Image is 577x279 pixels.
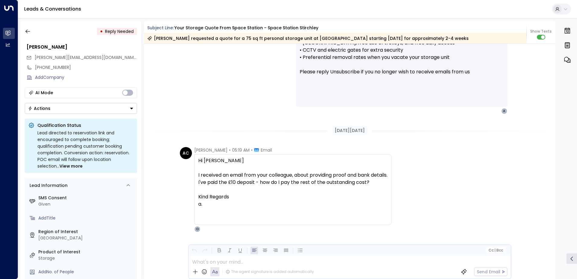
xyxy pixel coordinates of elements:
[24,5,81,12] a: Leads & Conversations
[198,200,387,208] div: a.
[37,130,133,169] div: Lead directed to reservation link and encouraged to complete booking; qualification pending custo...
[35,54,137,61] span: alex_columbano@outlook.com
[494,248,496,252] span: |
[261,147,272,153] span: Email
[35,54,138,60] span: [PERSON_NAME][EMAIL_ADDRESS][DOMAIN_NAME]
[38,195,135,201] label: SMS Consent
[27,43,137,51] div: [PERSON_NAME]
[198,172,387,179] div: I received an email from your colleague, about providing proof and bank details.
[190,247,198,254] button: Undo
[501,108,507,114] div: A
[229,147,231,153] span: •
[100,26,103,37] div: •
[198,157,387,164] div: Hi [PERSON_NAME]
[38,235,135,241] div: [GEOGRAPHIC_DATA]
[198,193,387,200] div: Kind Regards
[28,106,50,111] div: Actions
[201,247,209,254] button: Redo
[37,122,133,128] p: Qualification Status
[35,74,137,81] div: AddCompany
[35,90,53,96] div: AI Mode
[147,35,469,41] div: [PERSON_NAME] requested a quote for a 75 sq ft personal storage unit at [GEOGRAPHIC_DATA] startin...
[530,29,552,34] span: Show Texts
[38,215,135,221] div: AddTitle
[35,64,137,71] div: [PHONE_NUMBER]
[38,229,135,235] label: Region of Interest
[251,147,253,153] span: •
[38,269,135,275] div: AddNo. of People
[488,248,503,252] span: Cc Bcc
[232,147,250,153] span: 05:19 AM
[27,182,68,189] div: Lead Information
[332,126,367,135] div: [DATE][DATE]
[25,103,137,114] button: Actions
[174,25,318,31] div: Your storage quote from Space Station - Space Station Stirchley
[59,163,83,169] span: View more
[147,25,174,31] span: Subject Line:
[38,201,135,207] div: Given
[226,269,314,274] div: The agent signature is added automatically
[38,249,135,255] label: Product of Interest
[194,226,200,232] div: O
[180,147,192,159] div: AC
[194,147,228,153] span: [PERSON_NAME]
[38,255,135,261] div: Storage
[486,248,505,253] button: Cc|Bcc
[25,103,137,114] div: Button group with a nested menu
[105,28,134,34] span: Reply Needed
[198,179,387,186] div: I've paid the £10 deposit - how do I pay the rest of the outstanding cost?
